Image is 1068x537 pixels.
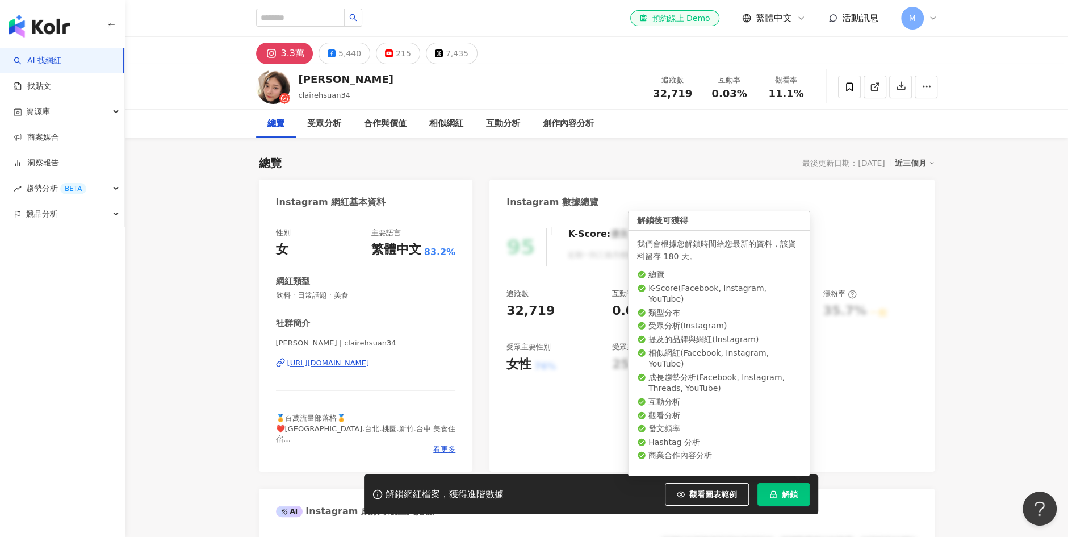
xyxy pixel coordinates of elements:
[637,450,801,461] li: 商業合作內容分析
[802,159,885,168] div: 最後更新日期：[DATE]
[349,14,357,22] span: search
[637,397,801,408] li: 互動分析
[376,43,420,64] button: 215
[256,70,290,104] img: KOL Avatar
[637,238,801,263] div: 我們會根據您解鎖時間給您最新的資料，該資料留存 180 天。
[276,196,386,209] div: Instagram 網紅基本資料
[506,302,555,320] div: 32,719
[757,483,810,506] button: 解鎖
[908,12,915,24] span: M
[371,241,421,259] div: 繁體中文
[14,185,22,193] span: rise
[433,444,455,455] span: 看更多
[506,342,551,352] div: 受眾主要性別
[299,72,393,86] div: [PERSON_NAME]
[506,196,598,209] div: Instagram 數據總覽
[426,43,478,64] button: 7,435
[319,43,370,64] button: 5,440
[338,45,361,61] div: 5,440
[637,307,801,319] li: 類型分布
[653,88,692,99] span: 32,719
[14,157,59,169] a: 洞察報告
[637,283,801,305] li: K-Score ( Facebook, Instagram, YouTube )
[276,338,456,348] span: [PERSON_NAME] | clairehsuan34
[256,43,313,64] button: 3.3萬
[637,269,801,281] li: 總覽
[14,81,51,92] a: 找貼文
[386,489,504,501] div: 解鎖網紅檔案，獲得進階數據
[639,13,710,24] div: 預約線上 Demo
[396,45,411,61] div: 215
[14,132,59,143] a: 商案媒合
[276,290,456,301] span: 飲料 · 日常話題 · 美食
[26,99,50,124] span: 資源庫
[651,74,694,86] div: 追蹤數
[637,410,801,422] li: 觀看分析
[711,88,747,99] span: 0.03%
[630,10,719,26] a: 預約線上 Demo
[267,117,284,131] div: 總覽
[543,117,594,131] div: 創作內容分析
[637,423,801,435] li: 發文頻率
[281,45,304,61] div: 3.3萬
[276,241,288,259] div: 女
[637,320,801,332] li: 受眾分析 ( Instagram )
[14,55,61,66] a: searchAI 找網紅
[506,356,531,373] div: 女性
[424,246,456,259] span: 83.2%
[665,483,749,506] button: 觀看圖表範例
[765,74,808,86] div: 觀看率
[756,12,792,24] span: 繁體中文
[307,117,341,131] div: 受眾分析
[637,372,801,394] li: 成長趨勢分析 ( Facebook, Instagram, Threads, YouTube )
[842,13,878,23] span: 活動訊息
[637,437,801,448] li: Hashtag 分析
[768,88,803,99] span: 11.1%
[612,289,646,299] div: 互動率
[299,91,350,99] span: clairehsuan34
[429,117,463,131] div: 相似網紅
[612,342,656,352] div: 受眾主要年齡
[276,414,455,484] span: 🏅百萬流量部落格🏅 ❤️[GEOGRAPHIC_DATA].台北.桃園.新竹.台中 美食住宿 👋合作邀約歡迎來信；不接互惠 👉[EMAIL_ADDRESS][DOMAIN_NAME] 或私訊小盒...
[60,183,86,194] div: BETA
[769,490,777,498] span: lock
[708,74,751,86] div: 互動率
[287,358,370,368] div: [URL][DOMAIN_NAME]
[628,211,810,231] div: 解鎖後可獲得
[637,334,801,345] li: 提及的品牌與網紅 ( Instagram )
[26,176,86,201] span: 趨勢分析
[568,228,640,240] div: K-Score :
[446,45,468,61] div: 7,435
[486,117,520,131] div: 互動分析
[371,228,401,238] div: 主要語言
[276,358,456,368] a: [URL][DOMAIN_NAME]
[26,201,58,227] span: 競品分析
[9,15,70,38] img: logo
[895,156,935,170] div: 近三個月
[612,302,655,320] div: 0.03%
[823,289,857,299] div: 漲粉率
[259,155,282,171] div: 總覽
[637,348,801,370] li: 相似網紅 ( Facebook, Instagram, YouTube )
[782,490,798,499] span: 解鎖
[506,289,529,299] div: 追蹤數
[276,276,310,288] div: 網紅類型
[276,228,291,238] div: 性別
[364,117,407,131] div: 合作與價值
[276,318,310,330] div: 社群簡介
[689,490,737,499] span: 觀看圖表範例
